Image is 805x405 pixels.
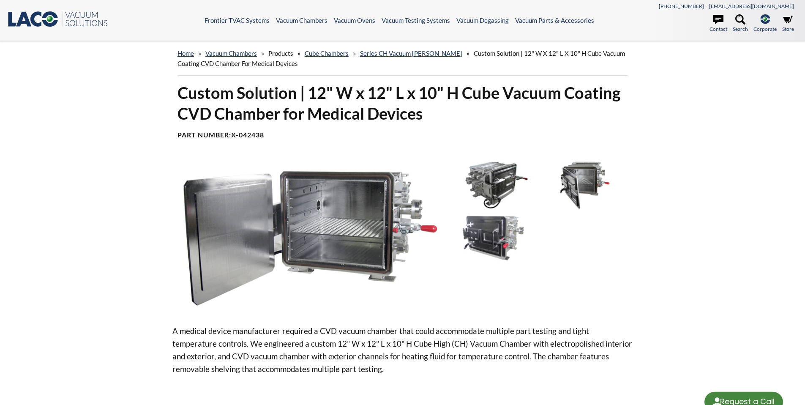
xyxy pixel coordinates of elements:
[177,49,194,57] a: home
[205,16,270,24] a: Frontier TVAC Systems
[448,160,536,209] img: Electropolished CVD Cube Chamber, hinged door angle view
[515,16,594,24] a: Vacuum Parts & Accessories
[782,14,794,33] a: Store
[172,325,633,375] p: A medical device manufacturer required a CVD vacuum chamber that could accommodate multiple part ...
[540,160,628,209] img: Electropolished CVD Cube Chamber - Open Door angle view
[305,49,349,57] a: Cube Chambers
[276,16,327,24] a: Vacuum Chambers
[177,131,628,140] h4: Part Number:
[268,49,293,57] span: Products
[177,41,628,76] div: » » » » »
[205,49,257,57] a: Vacuum Chambers
[177,49,625,67] span: Custom Solution | 12" W x 12" L x 10" H Cube Vacuum Coating CVD Chamber for Medical Devices
[360,49,462,57] a: Series CH Vacuum [PERSON_NAME]
[659,3,704,9] a: [PHONE_NUMBER]
[448,213,536,263] img: Electropolished CVD Cube Chamber, front view
[709,14,727,33] a: Contact
[382,16,450,24] a: Vacuum Testing Systems
[177,82,628,124] h1: Custom Solution | 12" W x 12" L x 10" H Cube Vacuum Coating CVD Chamber for Medical Devices
[456,16,509,24] a: Vacuum Degassing
[172,160,442,311] img: Electropolished CVD Cube Chamber - Inside Shelf, front view
[231,131,264,139] b: X-042438
[334,16,375,24] a: Vacuum Ovens
[733,14,748,33] a: Search
[709,3,794,9] a: [EMAIL_ADDRESS][DOMAIN_NAME]
[753,25,777,33] span: Corporate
